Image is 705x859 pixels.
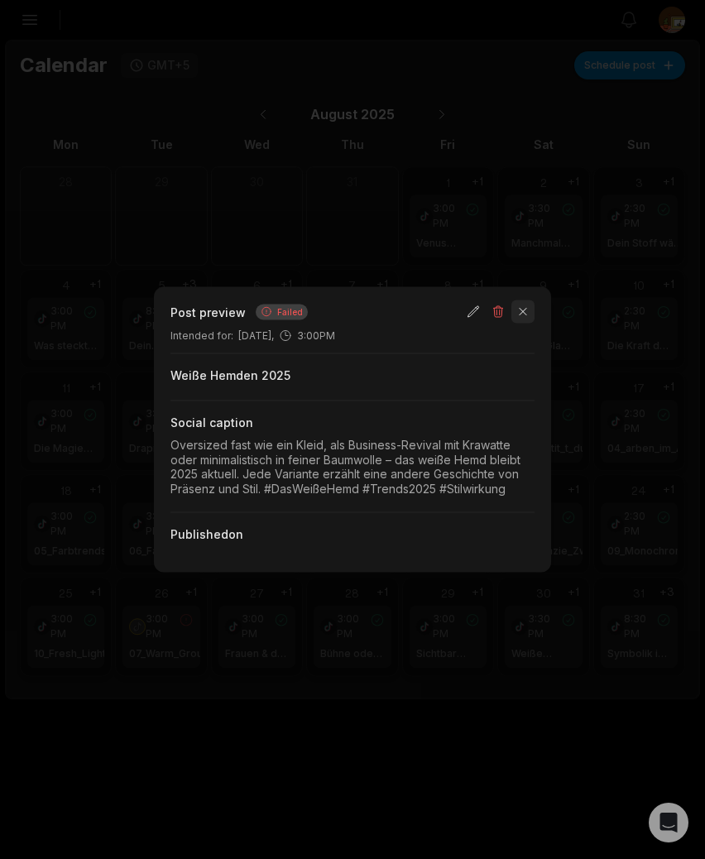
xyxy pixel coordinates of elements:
[170,329,233,343] span: Intended for :
[170,303,246,320] h2: Post preview
[277,305,303,318] span: Failed
[170,438,535,496] div: Oversized fast wie ein Kleid, als Business-Revival mit Krawatte oder minimalistisch in feiner Bau...
[170,415,535,431] div: Social caption
[170,526,535,543] div: Published on
[170,367,535,384] div: Weiße Hemden 2025
[170,329,535,343] div: [DATE], 3:00PM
